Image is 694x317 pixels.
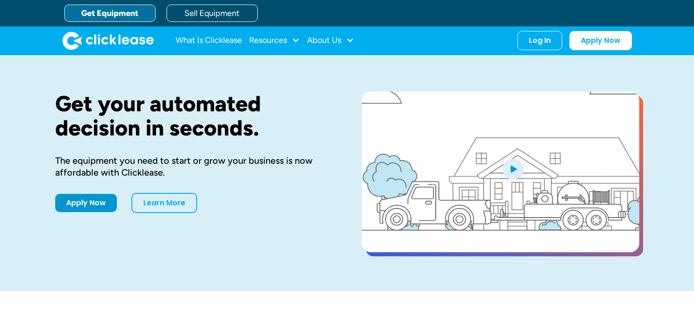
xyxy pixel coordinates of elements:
div: Log In [529,36,551,45]
img: Clicklease logo [63,31,154,50]
a: Sell Equipment [167,5,258,22]
a: open lightbox [362,92,639,252]
a: home [63,31,154,50]
div: Resources [249,31,300,50]
a: Learn More [131,193,197,213]
a: Apply Now [55,194,117,212]
img: Blue play button logo on a light blue circular background [501,156,525,182]
div: About Us [307,31,354,50]
a: Apply Now [569,31,632,50]
a: Get Equipment [64,5,156,22]
h1: Get your automated decision in seconds. [55,92,333,140]
div: The equipment you need to start or grow your business is now affordable with Clicklease. [55,155,333,178]
a: What Is Clicklease [176,31,242,50]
